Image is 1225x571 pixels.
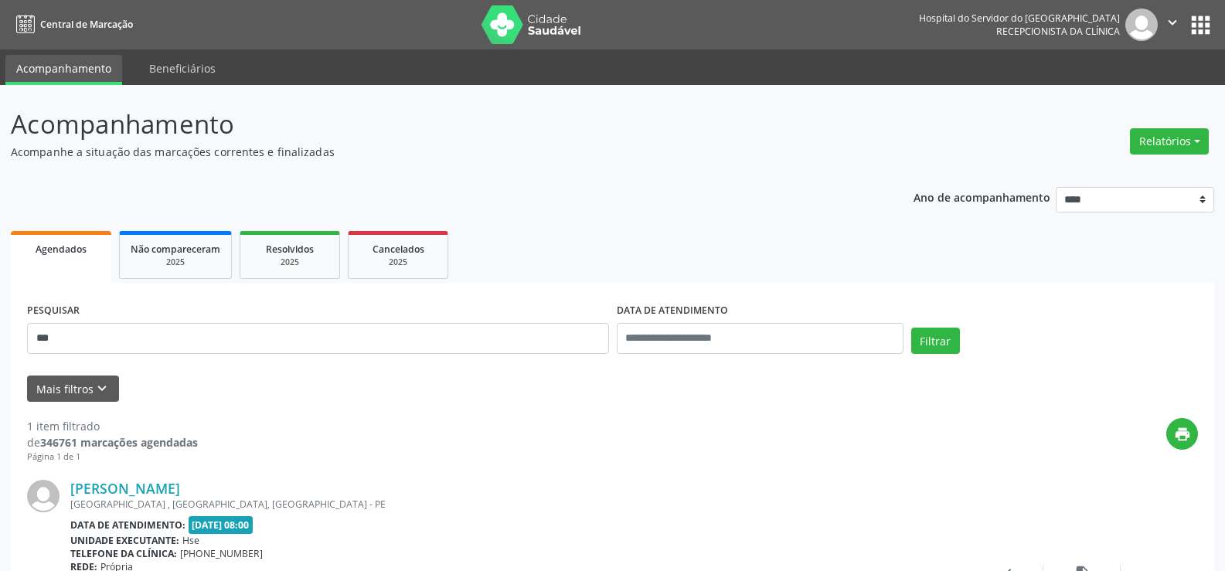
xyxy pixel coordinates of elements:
span: Resolvidos [266,243,314,256]
a: Beneficiários [138,55,226,82]
div: 2025 [131,257,220,268]
span: Agendados [36,243,87,256]
label: DATA DE ATENDIMENTO [617,299,728,323]
button: Filtrar [911,328,960,354]
span: Não compareceram [131,243,220,256]
button: print [1166,418,1198,450]
button: Mais filtroskeyboard_arrow_down [27,376,119,403]
strong: 346761 marcações agendadas [40,435,198,450]
span: Central de Marcação [40,18,133,31]
p: Acompanhamento [11,105,853,144]
div: [GEOGRAPHIC_DATA] , [GEOGRAPHIC_DATA], [GEOGRAPHIC_DATA] - PE [70,498,966,511]
span: [PHONE_NUMBER] [180,547,263,560]
i: print [1174,426,1191,443]
div: de [27,434,198,450]
div: 2025 [251,257,328,268]
button:  [1158,8,1187,41]
label: PESQUISAR [27,299,80,323]
b: Telefone da clínica: [70,547,177,560]
span: Recepcionista da clínica [996,25,1120,38]
span: Cancelados [373,243,424,256]
img: img [27,480,60,512]
span: Hse [182,534,199,547]
p: Ano de acompanhamento [914,187,1050,206]
p: Acompanhe a situação das marcações correntes e finalizadas [11,144,853,160]
b: Unidade executante: [70,534,179,547]
a: [PERSON_NAME] [70,480,180,497]
div: 1 item filtrado [27,418,198,434]
i:  [1164,14,1181,31]
button: apps [1187,12,1214,39]
a: Acompanhamento [5,55,122,85]
span: [DATE] 08:00 [189,516,254,534]
img: img [1125,8,1158,41]
div: 2025 [359,257,437,268]
button: Relatórios [1130,128,1209,155]
a: Central de Marcação [11,12,133,37]
b: Data de atendimento: [70,518,185,532]
div: Hospital do Servidor do [GEOGRAPHIC_DATA] [919,12,1120,25]
div: Página 1 de 1 [27,450,198,464]
i: keyboard_arrow_down [94,380,111,397]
